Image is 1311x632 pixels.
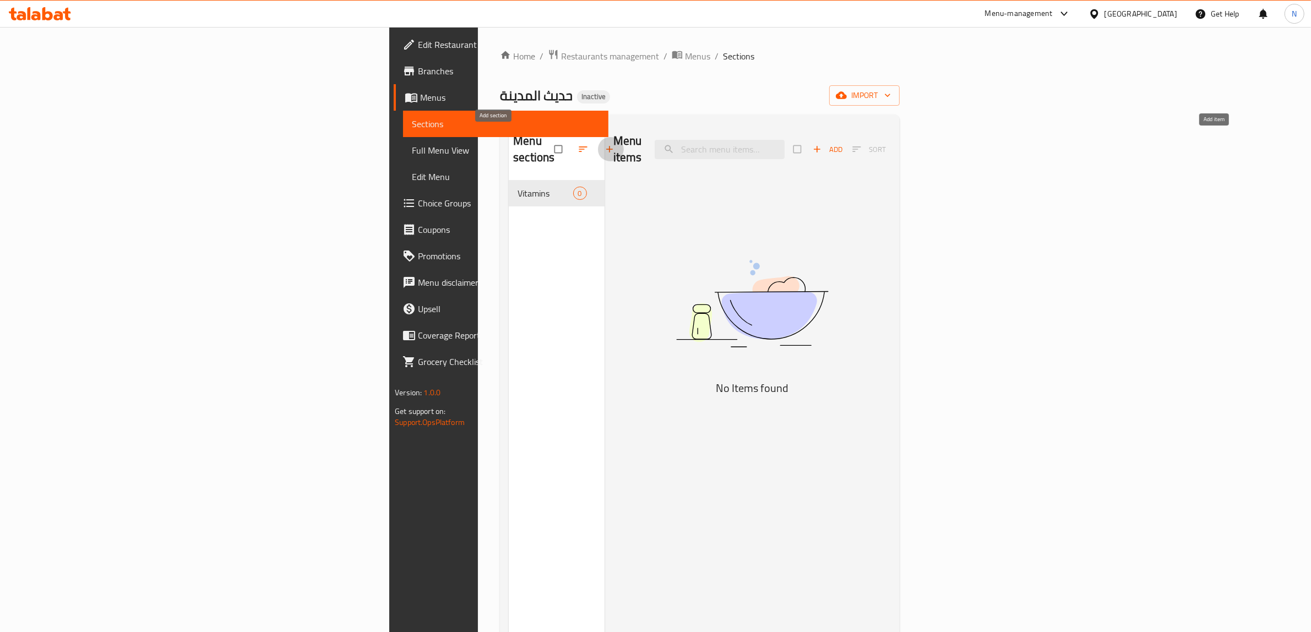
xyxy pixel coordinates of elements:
[1292,8,1297,20] span: N
[829,85,900,106] button: import
[838,89,891,102] span: import
[395,404,445,418] span: Get support on:
[418,197,600,210] span: Choice Groups
[394,322,608,348] a: Coverage Report
[672,49,710,63] a: Menus
[395,415,465,429] a: Support.OpsPlatform
[418,223,600,236] span: Coupons
[418,64,600,78] span: Branches
[723,50,754,63] span: Sections
[412,144,600,157] span: Full Menu View
[985,7,1053,20] div: Menu-management
[613,133,642,166] h2: Menu items
[424,385,441,400] span: 1.0.0
[663,50,667,63] li: /
[394,84,608,111] a: Menus
[418,355,600,368] span: Grocery Checklist
[500,49,900,63] nav: breadcrumb
[509,180,604,206] div: Vitamins0
[395,385,422,400] span: Version:
[845,141,893,158] span: Select section first
[571,137,597,161] span: Sort sections
[655,140,785,159] input: search
[418,302,600,315] span: Upsell
[614,231,890,377] img: dish.svg
[403,137,608,164] a: Full Menu View
[518,187,573,200] span: Vitamins
[418,276,600,289] span: Menu disclaimer
[412,170,600,183] span: Edit Menu
[418,329,600,342] span: Coverage Report
[394,58,608,84] a: Branches
[561,50,659,63] span: Restaurants management
[403,164,608,190] a: Edit Menu
[394,269,608,296] a: Menu disclaimer
[394,348,608,375] a: Grocery Checklist
[394,243,608,269] a: Promotions
[394,31,608,58] a: Edit Restaurant
[403,111,608,137] a: Sections
[810,141,845,158] button: Add
[394,296,608,322] a: Upsell
[813,143,842,156] span: Add
[412,117,600,130] span: Sections
[573,187,587,200] div: items
[394,216,608,243] a: Coupons
[509,176,604,211] nav: Menu sections
[548,139,571,160] span: Select all sections
[394,190,608,216] a: Choice Groups
[418,38,600,51] span: Edit Restaurant
[574,188,586,199] span: 0
[420,91,600,104] span: Menus
[715,50,719,63] li: /
[614,379,890,397] h5: No Items found
[418,249,600,263] span: Promotions
[1105,8,1177,20] div: [GEOGRAPHIC_DATA]
[685,50,710,63] span: Menus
